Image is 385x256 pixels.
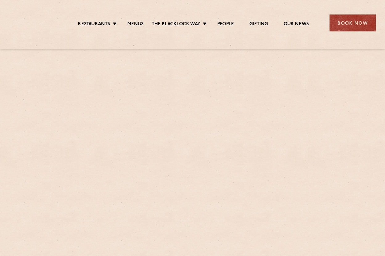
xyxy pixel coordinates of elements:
[127,21,144,28] a: Menus
[284,21,309,28] a: Our News
[330,14,376,31] div: Book Now
[249,21,268,28] a: Gifting
[217,21,234,28] a: People
[78,21,110,28] a: Restaurants
[9,6,61,40] img: svg%3E
[152,21,200,28] a: The Blacklock Way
